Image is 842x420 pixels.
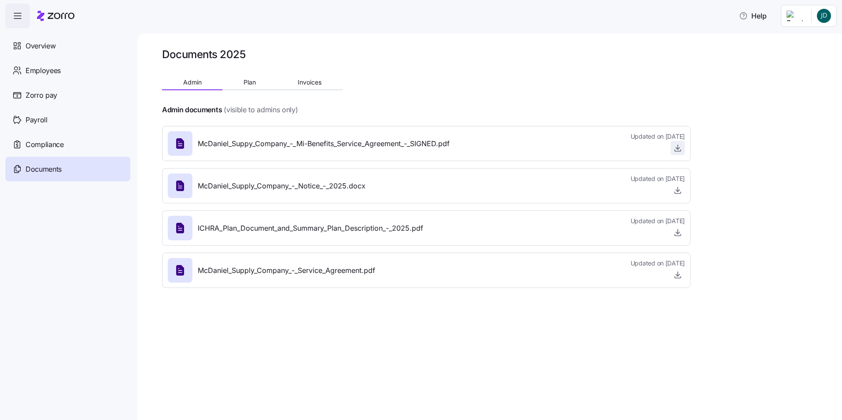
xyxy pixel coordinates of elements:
[162,48,245,61] h1: Documents 2025
[5,58,130,83] a: Employees
[244,79,256,85] span: Plan
[732,7,774,25] button: Help
[298,79,321,85] span: Invoices
[5,132,130,157] a: Compliance
[224,104,298,115] span: (visible to admins only)
[631,259,685,268] span: Updated on [DATE]
[198,223,423,234] span: ICHRA_Plan_Document_and_Summary_Plan_Description_-_2025.pdf
[5,157,130,181] a: Documents
[198,265,375,276] span: McDaniel_Supply_Company_-_Service_Agreement.pdf
[787,11,804,21] img: Employer logo
[198,138,450,149] span: McDaniel_Suppy_Company_-_Mi-Benefits_Service_Agreement_-_SIGNED.pdf
[26,90,57,101] span: Zorro pay
[26,164,62,175] span: Documents
[26,41,55,52] span: Overview
[739,11,767,21] span: Help
[5,83,130,107] a: Zorro pay
[5,33,130,58] a: Overview
[631,217,685,225] span: Updated on [DATE]
[817,9,831,23] img: b27349cbd613b19dc6d57601b9c7822e
[26,114,48,125] span: Payroll
[631,174,685,183] span: Updated on [DATE]
[183,79,202,85] span: Admin
[26,139,64,150] span: Compliance
[162,105,222,115] h4: Admin documents
[26,65,61,76] span: Employees
[198,181,366,192] span: McDaniel_Supply_Company_-_Notice_-_2025.docx
[5,107,130,132] a: Payroll
[631,132,685,141] span: Updated on [DATE]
